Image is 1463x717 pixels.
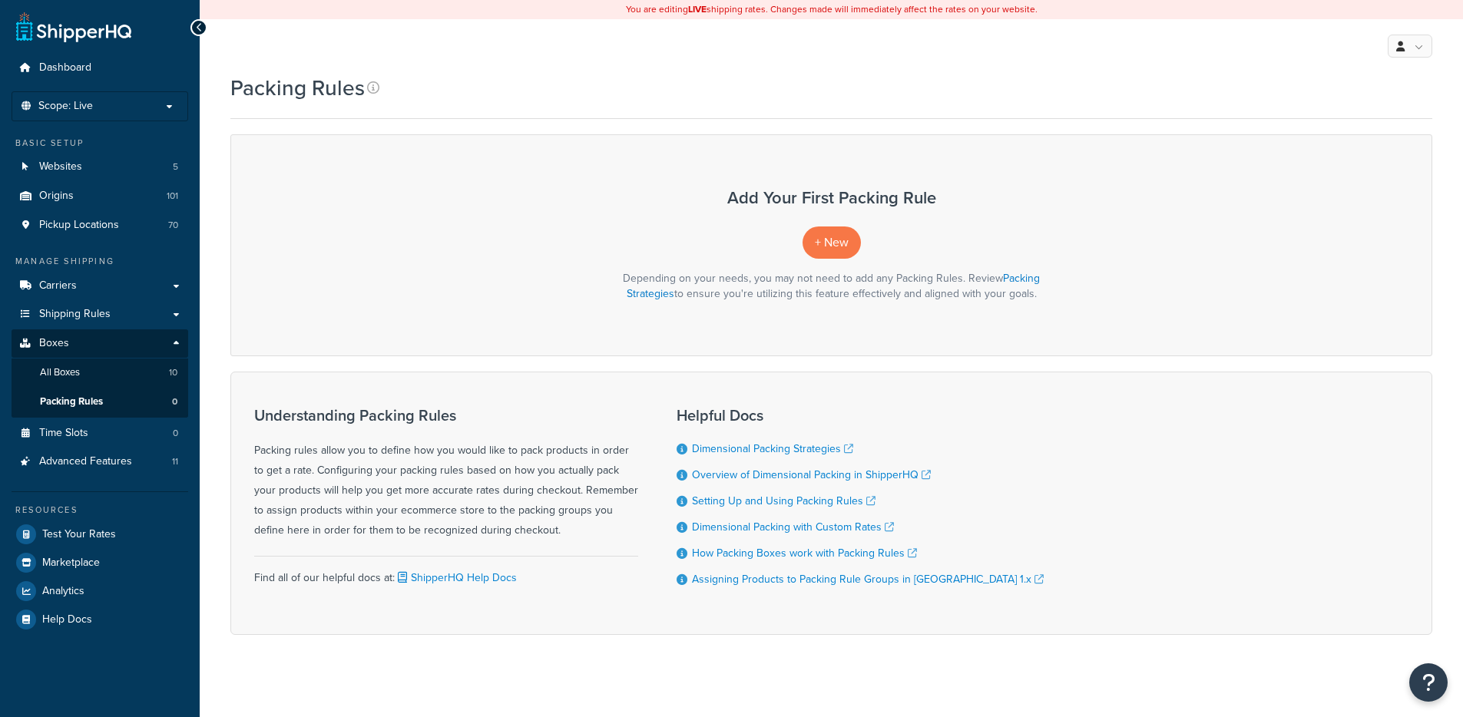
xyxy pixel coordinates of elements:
[254,407,638,424] h3: Understanding Packing Rules
[12,606,188,633] a: Help Docs
[12,358,188,387] li: All Boxes
[42,585,84,598] span: Analytics
[688,2,707,16] b: LIVE
[12,448,188,476] li: Advanced Features
[172,455,178,468] span: 11
[12,358,188,387] a: All Boxes 10
[692,571,1044,587] a: Assigning Products to Packing Rule Groups in [GEOGRAPHIC_DATA] 1.x
[254,556,638,588] div: Find all of our helpful docs at:
[692,493,875,509] a: Setting Up and Using Packing Rules
[12,211,188,240] li: Pickup Locations
[12,54,188,82] a: Dashboard
[39,61,91,74] span: Dashboard
[169,366,177,379] span: 10
[803,226,861,258] a: + New
[12,520,188,548] a: Test Your Rates
[254,407,638,540] div: Packing rules allow you to define how you would like to pack products in order to get a rate. Con...
[42,557,100,570] span: Marketplace
[12,272,188,300] a: Carriers
[12,211,188,240] a: Pickup Locations 70
[12,329,188,417] li: Boxes
[12,137,188,150] div: Basic Setup
[39,160,82,173] span: Websites
[692,519,894,535] a: Dimensional Packing with Custom Rates
[12,388,188,416] li: Packing Rules
[12,419,188,448] a: Time Slots 0
[42,613,92,626] span: Help Docs
[12,504,188,517] div: Resources
[12,153,188,181] a: Websites 5
[39,455,132,468] span: Advanced Features
[39,427,88,440] span: Time Slots
[12,419,188,448] li: Time Slots
[39,219,119,232] span: Pickup Locations
[12,549,188,577] a: Marketplace
[39,308,111,321] span: Shipping Rules
[12,300,188,329] a: Shipping Rules
[12,255,188,268] div: Manage Shipping
[247,271,1416,302] div: Depending on your needs, you may not need to add any Packing Rules. Review to ensure you're utili...
[40,366,80,379] span: All Boxes
[39,190,74,203] span: Origins
[12,182,188,210] li: Origins
[12,448,188,476] a: Advanced Features 11
[12,182,188,210] a: Origins 101
[38,100,93,113] span: Scope: Live
[39,279,77,292] span: Carriers
[39,337,69,350] span: Boxes
[692,441,853,457] a: Dimensional Packing Strategies
[230,73,365,103] h1: Packing Rules
[172,395,177,408] span: 0
[627,270,1041,302] a: PackingStrategies
[16,12,131,42] a: ShipperHQ Home
[395,570,517,586] a: ShipperHQ Help Docs
[1409,663,1448,702] button: Open Resource Center
[42,528,116,541] span: Test Your Rates
[12,329,188,358] a: Boxes
[173,160,178,173] span: 5
[815,233,849,251] span: + New
[692,467,931,483] a: Overview of Dimensional Packing in ShipperHQ
[12,388,188,416] a: Packing Rules 0
[247,189,1416,207] h3: Add Your First Packing Rule
[167,190,178,203] span: 101
[173,427,178,440] span: 0
[168,219,178,232] span: 70
[677,407,1044,424] h3: Helpful Docs
[12,577,188,605] a: Analytics
[40,395,103,408] span: Packing Rules
[12,153,188,181] li: Websites
[692,545,917,561] a: How Packing Boxes work with Packing Rules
